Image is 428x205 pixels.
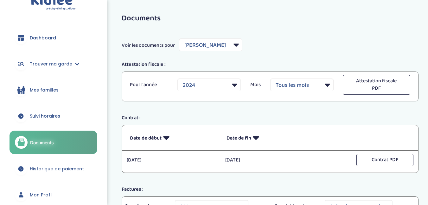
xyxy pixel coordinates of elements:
span: Documents [30,139,54,146]
p: Pour l'année [130,81,168,89]
button: Contrat PDF [356,154,413,166]
a: Trouver ma garde [10,52,97,75]
p: [DATE] [225,156,315,164]
a: Contrat PDF [356,156,413,163]
a: Mes familles [10,79,97,101]
span: Suivi horaires [30,113,60,120]
span: Mes familles [30,87,59,93]
span: Voir les documents pour [122,42,175,49]
p: Date de fin [227,130,314,146]
a: Suivi horaires [10,105,97,127]
span: Historique de paiement [30,166,84,172]
div: Attestation fiscale : [117,61,424,68]
div: Contrat : [117,114,424,122]
p: [DATE] [127,156,216,164]
span: Dashboard [30,35,56,41]
h3: Documents [122,14,419,23]
div: Factures : [117,186,424,193]
span: Trouver ma garde [30,61,72,67]
a: Dashboard [10,26,97,49]
button: Attestation fiscale PDF [343,75,410,95]
a: Documents [10,131,97,154]
p: Date de début [130,130,217,146]
p: Mois [250,81,261,89]
span: Mon Profil [30,192,53,198]
a: Historique de paiement [10,157,97,180]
